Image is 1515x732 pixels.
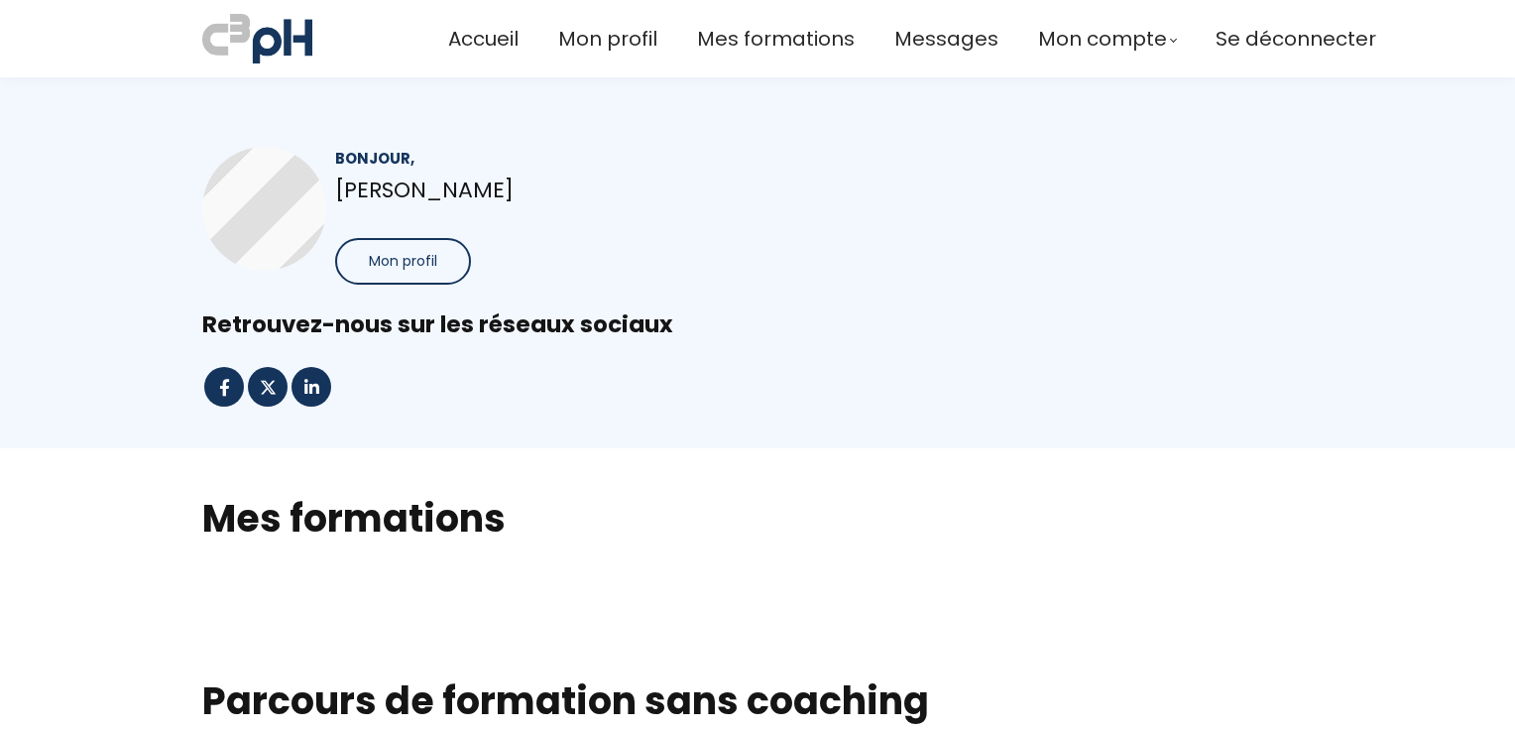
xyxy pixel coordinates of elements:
[369,251,437,272] span: Mon profil
[202,309,1313,340] div: Retrouvez-nous sur les réseaux sociaux
[894,23,998,56] a: Messages
[1216,23,1376,56] a: Se déconnecter
[335,147,724,170] div: Bonjour,
[558,23,657,56] a: Mon profil
[202,10,312,67] img: a70bc7685e0efc0bd0b04b3506828469.jpeg
[697,23,855,56] a: Mes formations
[335,173,724,207] p: [PERSON_NAME]
[202,677,1313,725] h1: Parcours de formation sans coaching
[1038,23,1167,56] span: Mon compte
[335,238,471,285] button: Mon profil
[202,493,1313,544] h2: Mes formations
[448,23,519,56] a: Accueil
